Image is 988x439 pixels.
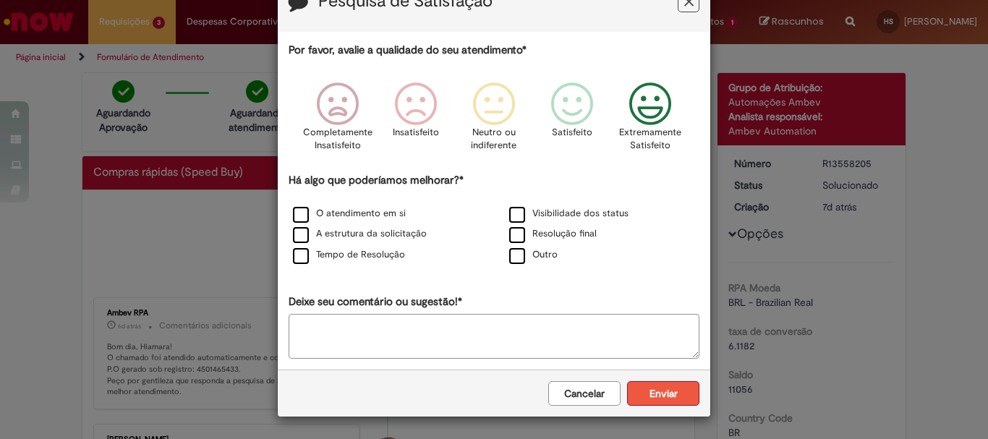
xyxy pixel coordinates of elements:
[457,72,531,171] div: Neutro ou indiferente
[293,227,427,241] label: A estrutura da solicitação
[379,72,453,171] div: Insatisfeito
[509,227,597,241] label: Resolução final
[509,248,558,262] label: Outro
[289,294,462,310] label: Deixe seu comentário ou sugestão!*
[300,72,374,171] div: Completamente Insatisfeito
[468,126,520,153] p: Neutro ou indiferente
[303,126,372,153] p: Completamente Insatisfeito
[619,126,681,153] p: Extremamente Satisfeito
[289,173,699,266] div: Há algo que poderíamos melhorar?*
[293,248,405,262] label: Tempo de Resolução
[289,43,527,58] label: Por favor, avalie a qualidade do seu atendimento*
[627,381,699,406] button: Enviar
[293,207,406,221] label: O atendimento em si
[613,72,687,171] div: Extremamente Satisfeito
[548,381,621,406] button: Cancelar
[552,126,592,140] p: Satisfeito
[535,72,609,171] div: Satisfeito
[393,126,439,140] p: Insatisfeito
[509,207,629,221] label: Visibilidade dos status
